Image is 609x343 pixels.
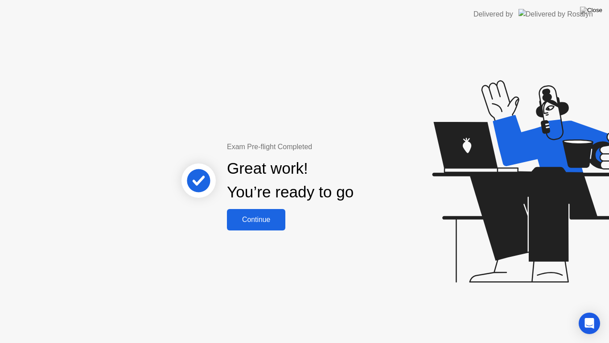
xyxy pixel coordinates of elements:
[230,216,283,224] div: Continue
[579,313,600,334] div: Open Intercom Messenger
[473,9,513,20] div: Delivered by
[227,209,285,230] button: Continue
[518,9,593,19] img: Delivered by Rosalyn
[580,7,602,14] img: Close
[227,142,411,152] div: Exam Pre-flight Completed
[227,157,354,204] div: Great work! You’re ready to go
